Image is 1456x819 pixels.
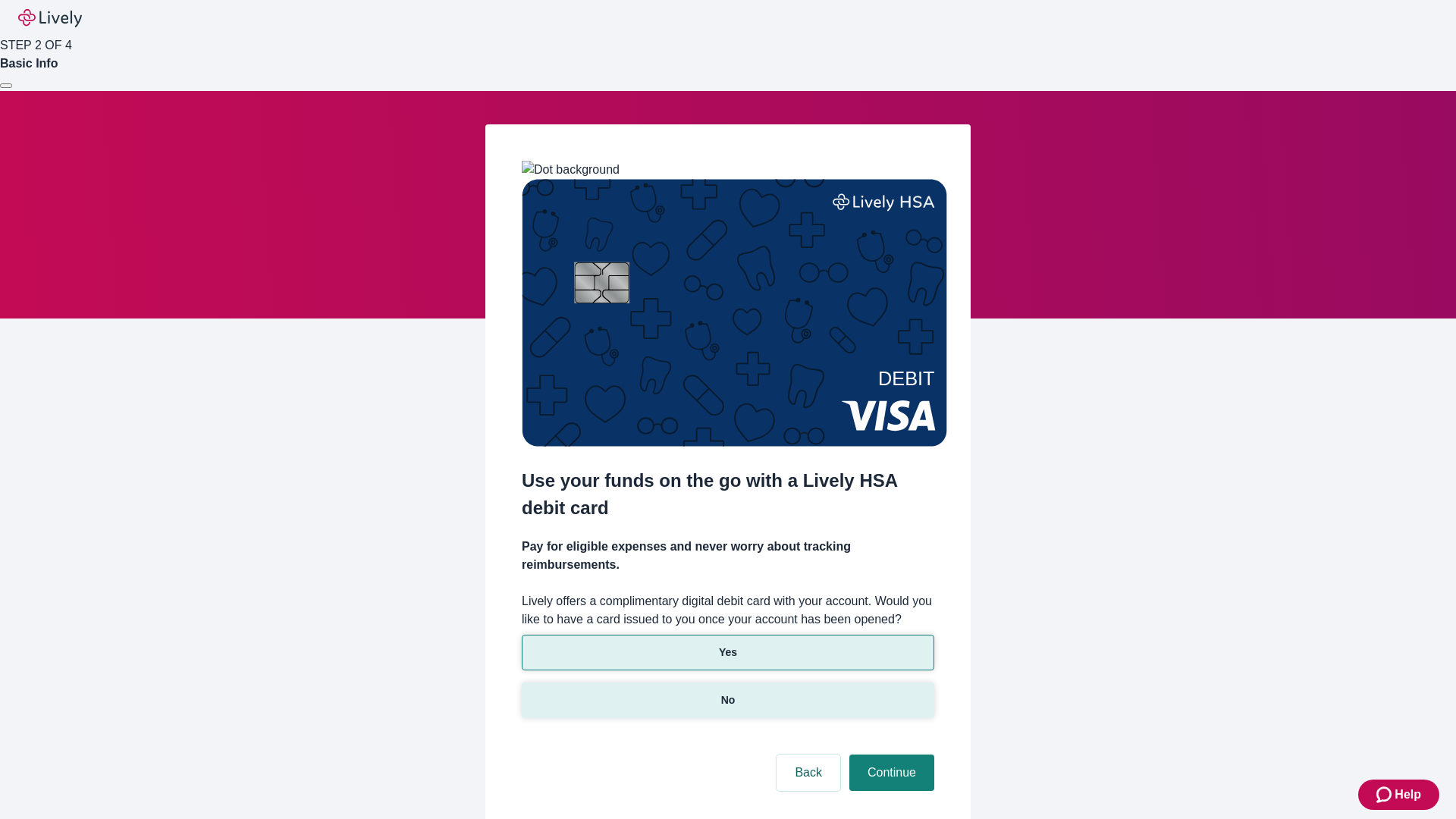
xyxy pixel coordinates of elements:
[1358,780,1439,810] button: Zendesk support iconHelp
[1376,786,1395,804] svg: Zendesk support icon
[522,179,947,447] img: Debit card
[1395,786,1421,804] span: Help
[522,635,934,670] button: Yes
[522,467,934,522] h2: Use your funds on the go with a Lively HSA debit card
[719,645,737,661] p: Yes
[522,161,620,179] img: Dot background
[18,9,82,27] img: Lively
[522,592,934,629] label: Lively offers a complimentary digital debit card with your account. Would you like to have a card...
[522,682,934,718] button: No
[522,538,934,574] h4: Pay for eligible expenses and never worry about tracking reimbursements.
[849,755,934,791] button: Continue
[777,755,840,791] button: Back
[721,692,736,708] p: No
